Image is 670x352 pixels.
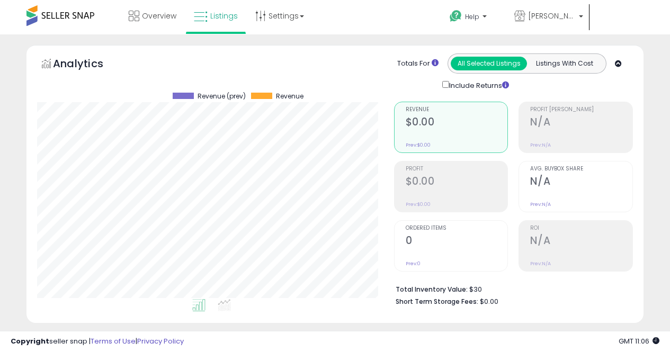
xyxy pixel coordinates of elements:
strong: Copyright [11,336,49,346]
span: Revenue [276,93,303,100]
small: Prev: $0.00 [406,201,431,207]
div: Totals For [397,59,439,69]
a: Terms of Use [91,336,136,346]
div: Include Returns [434,79,522,91]
span: Profit [406,166,508,172]
small: Prev: N/A [530,201,551,207]
button: Listings With Cost [526,57,603,70]
span: Avg. Buybox Share [530,166,632,172]
a: Help [441,2,505,34]
span: [PERSON_NAME] Online Stores [528,11,576,21]
span: Help [465,12,479,21]
span: ROI [530,225,632,231]
h2: N/A [530,175,632,189]
div: seller snap | | [11,337,184,347]
h5: Analytics [53,56,124,74]
span: Revenue [406,107,508,113]
h2: N/A [530,234,632,249]
button: All Selected Listings [451,57,527,70]
small: Prev: $0.00 [406,142,431,148]
h2: N/A [530,116,632,130]
span: Ordered Items [406,225,508,231]
li: $30 [396,282,625,295]
span: Listings [210,11,238,21]
small: Prev: N/A [530,260,551,267]
small: Prev: N/A [530,142,551,148]
b: Short Term Storage Fees: [396,297,478,306]
span: Overview [142,11,176,21]
span: $0.00 [480,296,498,306]
b: Total Inventory Value: [396,285,468,294]
span: 2025-08-17 11:06 GMT [619,336,659,346]
small: Prev: 0 [406,260,421,267]
span: Revenue (prev) [198,93,246,100]
h2: $0.00 [406,175,508,189]
a: Privacy Policy [137,336,184,346]
h2: $0.00 [406,116,508,130]
i: Get Help [449,10,462,23]
span: Profit [PERSON_NAME] [530,107,632,113]
h2: 0 [406,234,508,249]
